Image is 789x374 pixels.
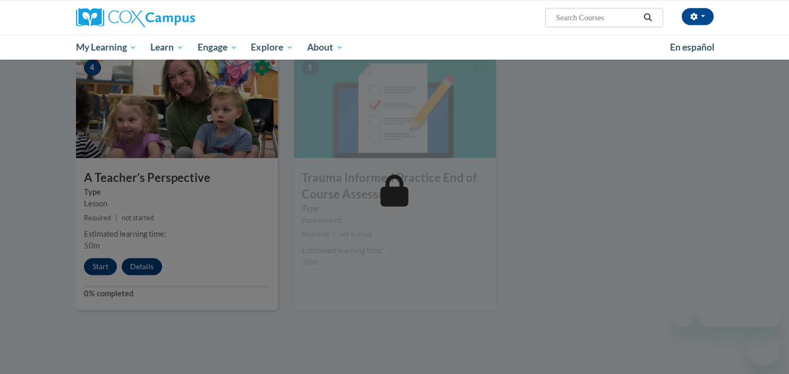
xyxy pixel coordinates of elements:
div: Main menu [60,35,729,60]
span: About [307,41,343,54]
a: Cox Campus [76,8,278,27]
span: Learn [150,41,184,54]
span: Explore [251,41,293,54]
a: En español [663,36,722,59]
a: My Learning [69,35,144,60]
a: Explore [244,35,300,60]
a: Engage [191,35,244,60]
a: Learn [143,35,191,60]
iframe: Button to launch messaging window [746,331,780,365]
span: My Learning [75,41,137,54]
span: Engage [198,41,237,54]
a: About [300,35,350,60]
button: Search [640,11,656,24]
button: Account Settings [682,8,714,25]
img: Cox Campus [76,8,195,27]
span: En español [670,41,715,53]
input: Search Courses [555,11,640,24]
iframe: Message from company [698,304,780,327]
iframe: Close message [672,306,693,327]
